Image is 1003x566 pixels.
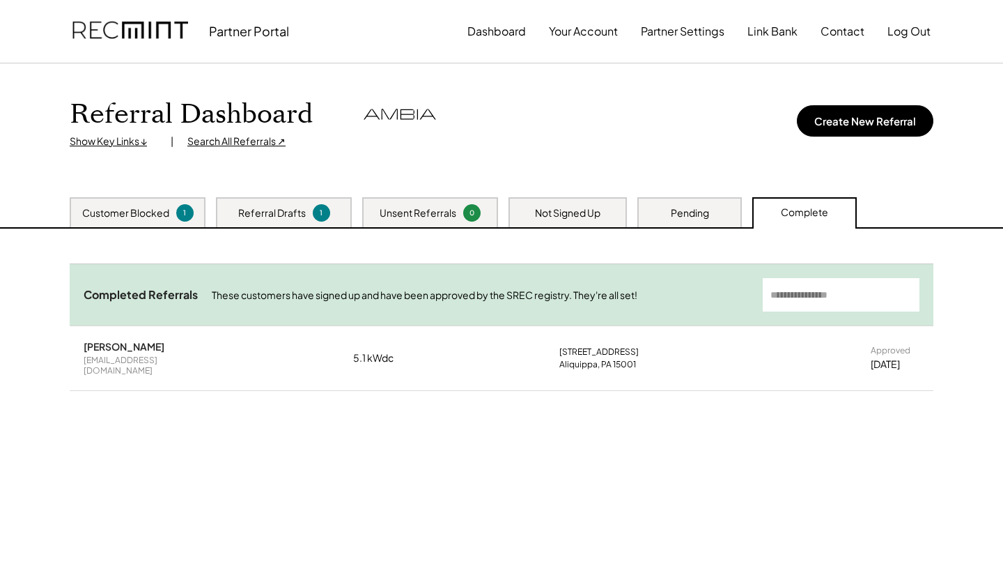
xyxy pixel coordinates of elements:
div: Completed Referrals [84,288,198,303]
button: Link Bank [747,17,798,45]
button: Dashboard [467,17,526,45]
button: Contact [821,17,864,45]
div: Partner Portal [209,23,289,39]
div: Pending [671,206,709,220]
button: Your Account [549,17,618,45]
button: Log Out [887,17,931,45]
div: These customers have signed up and have been approved by the SREC registry. They're all set! [212,289,749,303]
div: 0 [465,208,479,218]
div: Referral Drafts [238,206,306,220]
div: [EMAIL_ADDRESS][DOMAIN_NAME] [84,355,216,376]
div: [PERSON_NAME] [84,340,164,353]
div: Not Signed Up [535,206,600,220]
div: 1 [178,208,192,218]
div: Complete [781,206,828,220]
div: Customer Blocked [82,206,169,220]
button: Create New Referral [797,105,933,137]
div: 1 [315,208,328,218]
div: Unsent Referrals [380,206,456,220]
h1: Referral Dashboard [70,98,313,131]
div: 5.1 kWdc [353,351,423,365]
div: Aliquippa, PA 15001 [559,359,636,370]
div: Search All Referrals ↗ [187,135,286,148]
div: Show Key Links ↓ [70,135,157,148]
div: Approved [871,345,910,356]
button: Partner Settings [641,17,724,45]
div: | [171,135,173,148]
img: recmint-logotype%403x.png [72,8,188,55]
div: [DATE] [871,358,900,372]
img: ambia-solar.svg [361,107,438,122]
div: [STREET_ADDRESS] [559,346,639,358]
